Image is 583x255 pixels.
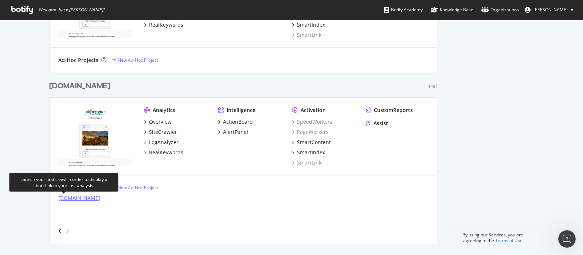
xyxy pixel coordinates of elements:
[11,199,17,205] button: Emoji picker
[49,81,113,92] a: [DOMAIN_NAME]
[5,3,19,17] button: go back
[149,149,183,156] div: RealKeywords
[6,57,120,127] div: Hi [PERSON_NAME]! 👋Welcome to Botify chat support!Have a question? Reply to this message and our ...
[431,6,473,13] div: Knowledge Base
[144,118,172,125] a: Overview
[301,107,326,114] div: Activation
[49,81,110,92] div: [DOMAIN_NAME]
[223,118,253,125] div: ActionBoard
[429,84,437,90] div: Pro
[153,107,175,114] div: Analytics
[366,107,413,114] a: CustomReports
[481,6,519,13] div: Organizations
[292,31,321,39] a: SmartLink
[118,185,158,191] div: New Ad-Hoc Project
[149,128,177,136] div: SiteCrawler
[227,107,255,114] div: Intelligence
[451,228,534,244] div: By using our Services, you are agreeing to the
[35,4,83,9] h1: [PERSON_NAME]
[519,4,579,16] button: [PERSON_NAME]
[128,3,141,16] div: Close
[292,21,325,28] a: SmartIndex
[58,194,100,202] a: [DOMAIN_NAME]
[58,107,132,166] img: segugio.it
[297,139,331,146] div: SmartContent
[374,107,413,114] div: CustomReports
[144,128,177,136] a: SiteCrawler
[149,21,183,28] div: RealKeywords
[533,7,568,13] span: Matteo Dell'Erba
[297,149,325,156] div: SmartIndex
[12,128,70,133] div: [PERSON_NAME] • 1m ago
[149,118,172,125] div: Overview
[292,149,325,156] a: SmartIndex
[112,185,158,191] a: New Ad-Hoc Project
[144,149,183,156] a: RealKeywords
[292,128,329,136] a: PageWorkers
[144,139,179,146] a: LogAnalyzer
[38,7,104,13] span: Welcome back, [PERSON_NAME] !
[292,139,331,146] a: SmartContent
[46,199,52,205] button: Start recording
[6,184,140,196] textarea: Message…
[23,199,29,205] button: Gif picker
[558,230,576,248] iframe: Intercom live chat
[149,139,179,146] div: LogAnalyzer
[292,118,332,125] a: SpeedWorkers
[6,57,140,143] div: Laura says…
[114,3,128,17] button: Home
[118,57,158,63] div: New Ad-Hoc Project
[218,118,253,125] a: ActionBoard
[55,225,65,237] div: angle-left
[12,73,114,123] div: Welcome to Botify chat support! Have a question? Reply to this message and our team will get back...
[35,9,71,16] p: Active 15h ago
[495,237,523,244] a: Terms of Use
[297,21,325,28] div: SmartIndex
[223,128,248,136] div: AlertPanel
[218,128,248,136] a: AlertPanel
[125,196,137,208] button: Send a message…
[384,6,423,13] div: Botify Academy
[21,4,32,16] img: Profile image for Laura
[58,57,98,64] div: Ad-Hoc Projects
[65,227,70,235] div: angle-right
[15,176,112,188] div: Launch your first crawl in order to display a short link to your last analysis.
[292,159,321,166] a: SmartLink
[144,21,183,28] a: RealKeywords
[12,62,114,69] div: Hi [PERSON_NAME]! 👋
[366,120,388,127] a: Assist
[373,120,388,127] div: Assist
[35,199,40,205] button: Upload attachment
[112,57,158,63] a: New Ad-Hoc Project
